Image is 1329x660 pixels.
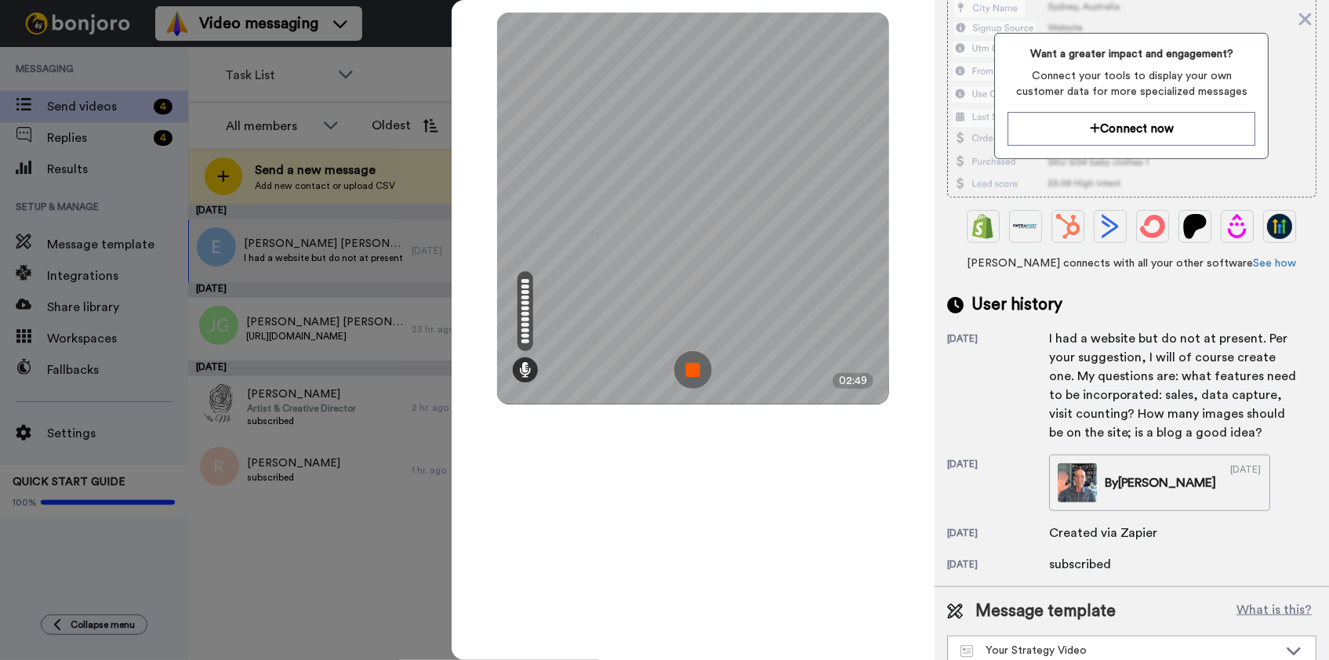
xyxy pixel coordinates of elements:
[971,214,996,239] img: Shopify
[1055,214,1080,239] img: Hubspot
[1049,329,1300,442] div: I had a website but do not at present. Per your suggestion, I will of course create one. My quest...
[947,527,1049,542] div: [DATE]
[1049,555,1127,574] div: subscribed
[947,256,1316,271] span: [PERSON_NAME] connects with all your other software
[960,643,1278,658] div: Your Strategy Video
[1008,112,1255,146] button: Connect now
[947,558,1049,574] div: [DATE]
[1267,214,1292,239] img: GoHighLevel
[1049,455,1270,511] a: By[PERSON_NAME][DATE]
[1140,214,1165,239] img: ConvertKit
[1098,214,1123,239] img: ActiveCampaign
[1058,463,1097,502] img: 17920f3b-f9c2-47b3-a08d-6a4da864b987-thumb.jpg
[971,293,1062,317] span: User history
[1253,258,1296,269] a: See how
[1182,214,1207,239] img: Patreon
[674,351,712,389] img: ic_record_stop.svg
[1105,473,1217,492] div: By [PERSON_NAME]
[947,458,1049,511] div: [DATE]
[1225,214,1250,239] img: Drip
[960,645,974,658] img: Message-temps.svg
[1013,214,1038,239] img: Ontraport
[1232,600,1316,623] button: What is this?
[947,332,1049,442] div: [DATE]
[1231,463,1262,502] div: [DATE]
[833,373,873,389] div: 02:49
[1049,524,1158,542] div: Created via Zapier
[975,600,1116,623] span: Message template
